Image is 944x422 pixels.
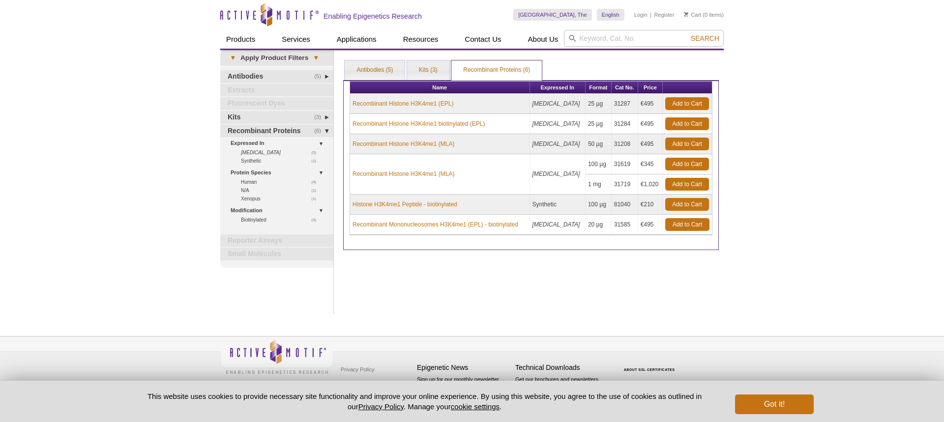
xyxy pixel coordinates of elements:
span: (1) [311,186,322,195]
a: Login [634,11,648,18]
td: 31287 [612,94,638,114]
a: Privacy Policy [358,402,404,411]
td: 31619 [612,154,638,174]
a: Kits (3) [407,60,449,80]
a: Contact Us [459,30,507,49]
a: Small Molecules [220,248,333,260]
a: Services [276,30,316,49]
a: About Us [522,30,564,49]
button: Got it! [735,394,814,414]
a: Fluorescent Dyes [220,97,333,110]
li: | [650,9,651,21]
a: Recombinant Histone H3K4me1 (EPL) [353,99,453,108]
a: (4)Human [241,178,322,186]
span: (4) [311,178,322,186]
td: €495 [638,114,663,134]
i: [MEDICAL_DATA] [532,141,580,147]
span: (5) [311,148,322,157]
input: Keyword, Cat. No. [564,30,724,47]
span: ▾ [308,54,324,62]
a: Add to Cart [665,117,709,130]
td: 25 µg [586,114,612,134]
td: €495 [638,94,663,114]
a: Add to Cart [665,97,709,110]
td: 25 µg [586,94,612,114]
a: Resources [397,30,444,49]
a: Cart [684,11,701,18]
td: 31284 [612,114,638,134]
a: (1)N/A [241,186,322,195]
td: 81040 [612,195,638,215]
a: Histone H3K4me1 Peptide - biotinylated [353,200,457,209]
th: Name [350,82,530,94]
i: [MEDICAL_DATA] [532,170,580,177]
table: Click to Verify - This site chose Symantec SSL for secure e-commerce and confidential communicati... [614,354,687,375]
a: Add to Cart [665,198,709,211]
a: [GEOGRAPHIC_DATA], The [513,9,591,21]
h4: Technical Downloads [515,364,609,372]
td: 31208 [612,134,638,154]
button: Search [688,34,722,43]
a: Recombinant Histone H3K4me1 (MLA) [353,169,454,178]
span: (1) [311,195,322,203]
th: Price [638,82,663,94]
td: €210 [638,195,663,215]
td: 31585 [612,215,638,235]
a: Protein Species [231,168,327,178]
a: Modification [231,205,327,216]
a: (3)Kits [220,111,333,124]
a: Recombinant Proteins (6) [451,60,542,80]
th: Cat No. [612,82,638,94]
p: Get our brochures and newsletters, or request them by mail. [515,375,609,400]
a: Reporter Assays [220,234,333,247]
a: Applications [331,30,383,49]
td: 1 mg [586,174,612,195]
td: 50 µg [586,134,612,154]
span: Search [691,34,719,42]
td: 100 µg [586,195,612,215]
h4: Epigenetic News [417,364,510,372]
p: Sign up for our monthly newsletter highlighting recent publications in the field of epigenetics. [417,375,510,409]
a: Recombinant Mononucleosomes H3K4me1 (EPL) - biotinylated [353,220,518,229]
i: [MEDICAL_DATA] [241,150,281,155]
td: 20 µg [586,215,612,235]
td: €1,020 [638,174,663,195]
a: ABOUT SSL CERTIFICATES [624,368,675,371]
a: Antibodies (5) [345,60,405,80]
button: cookie settings [451,402,500,411]
a: ▾Apply Product Filters▾ [220,50,333,66]
th: Expressed In [530,82,586,94]
a: Add to Cart [665,158,709,170]
a: (1)Xenopus [241,195,322,203]
i: [MEDICAL_DATA] [532,221,580,228]
a: Products [220,30,261,49]
span: (6) [314,125,326,138]
a: Add to Cart [665,138,709,150]
a: Register [654,11,674,18]
td: 100 µg [586,154,612,174]
a: (5) [MEDICAL_DATA] [241,148,322,157]
a: Terms & Conditions [338,377,390,392]
span: ▾ [225,54,240,62]
img: Active Motif, [220,337,333,376]
a: English [597,9,624,21]
a: Add to Cart [665,178,709,191]
a: Expressed In [231,138,327,148]
a: Recombinant Histone H3K4me1 biotinylated (EPL) [353,119,485,128]
span: (3) [311,216,322,224]
a: (5)Antibodies [220,70,333,83]
a: Add to Cart [665,218,709,231]
span: (1) [311,157,322,165]
a: (3)Biotinylated [241,216,322,224]
th: Format [586,82,612,94]
span: (3) [314,111,326,124]
i: [MEDICAL_DATA] [532,100,580,107]
td: €495 [638,215,663,235]
i: [MEDICAL_DATA] [532,120,580,127]
a: (1)Synthetic [241,157,322,165]
a: Privacy Policy [338,362,377,377]
h2: Enabling Epigenetics Research [324,12,422,21]
td: €345 [638,154,663,174]
p: This website uses cookies to provide necessary site functionality and improve your online experie... [130,391,719,412]
li: (0 items) [684,9,724,21]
